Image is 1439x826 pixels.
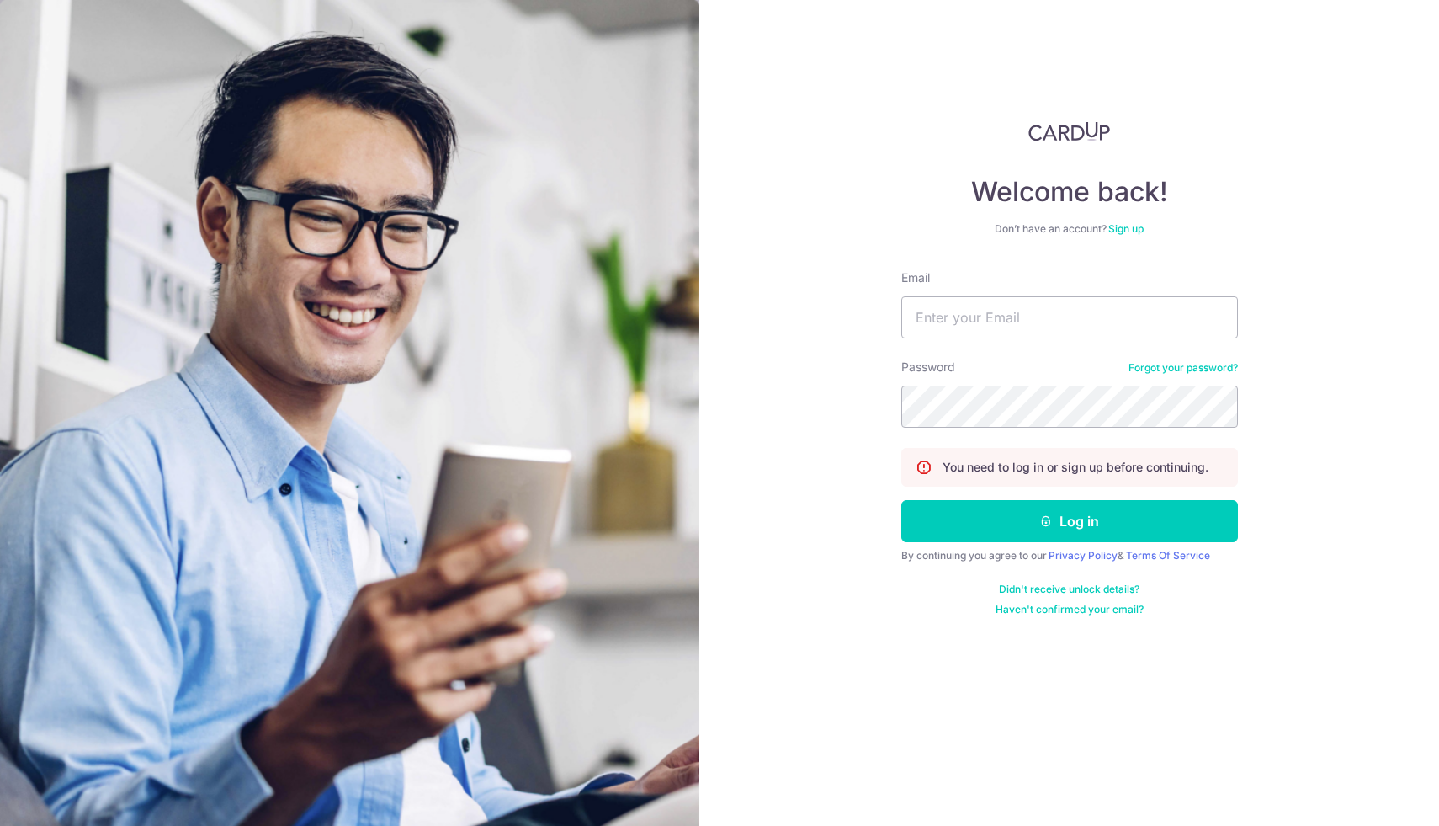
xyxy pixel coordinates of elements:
a: Haven't confirmed your email? [996,603,1144,616]
div: Don’t have an account? [901,222,1238,236]
a: Didn't receive unlock details? [999,583,1139,596]
a: Sign up [1108,222,1144,235]
div: By continuing you agree to our & [901,549,1238,562]
label: Email [901,269,930,286]
p: You need to log in or sign up before continuing. [943,459,1208,476]
a: Terms Of Service [1126,549,1210,562]
a: Forgot your password? [1128,361,1238,375]
h4: Welcome back! [901,175,1238,209]
input: Enter your Email [901,296,1238,338]
img: CardUp Logo [1028,121,1111,141]
label: Password [901,359,955,376]
button: Log in [901,500,1238,542]
a: Privacy Policy [1049,549,1118,562]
